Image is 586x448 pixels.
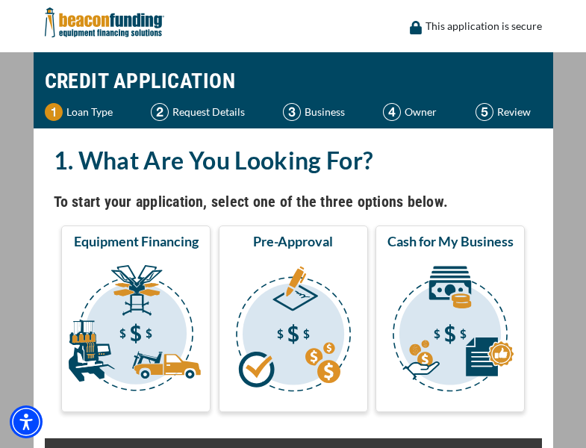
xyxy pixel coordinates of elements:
div: Accessibility Menu [10,405,43,438]
p: Loan Type [66,103,113,121]
p: Request Details [172,103,245,121]
p: Owner [405,103,437,121]
span: Pre-Approval [253,232,333,250]
span: Cash for My Business [387,232,514,250]
img: Step 2 [151,103,169,121]
span: Equipment Financing [74,232,199,250]
button: Cash for My Business [375,225,525,412]
img: Equipment Financing [64,256,208,405]
img: Step 1 [45,103,63,121]
img: Step 5 [476,103,493,121]
p: Business [305,103,345,121]
img: Cash for My Business [378,256,522,405]
h1: CREDIT APPLICATION [45,60,542,103]
h2: 1. What Are You Looking For? [54,143,533,178]
p: Review [497,103,531,121]
img: Step 3 [283,103,301,121]
img: Pre-Approval [222,256,365,405]
img: lock icon to convery security [410,21,422,34]
button: Pre-Approval [219,225,368,412]
button: Equipment Financing [61,225,211,412]
img: Step 4 [383,103,401,121]
h4: To start your application, select one of the three options below. [54,189,533,214]
p: This application is secure [426,17,542,35]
